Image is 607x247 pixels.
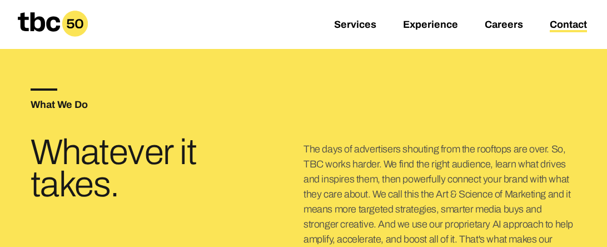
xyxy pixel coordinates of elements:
[9,32,97,44] a: Home
[550,19,587,32] a: Contact
[31,136,213,201] h3: Whatever it takes.
[334,19,376,32] a: Services
[485,19,523,32] a: Careers
[31,100,303,110] h5: What We Do
[403,19,458,32] a: Experience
